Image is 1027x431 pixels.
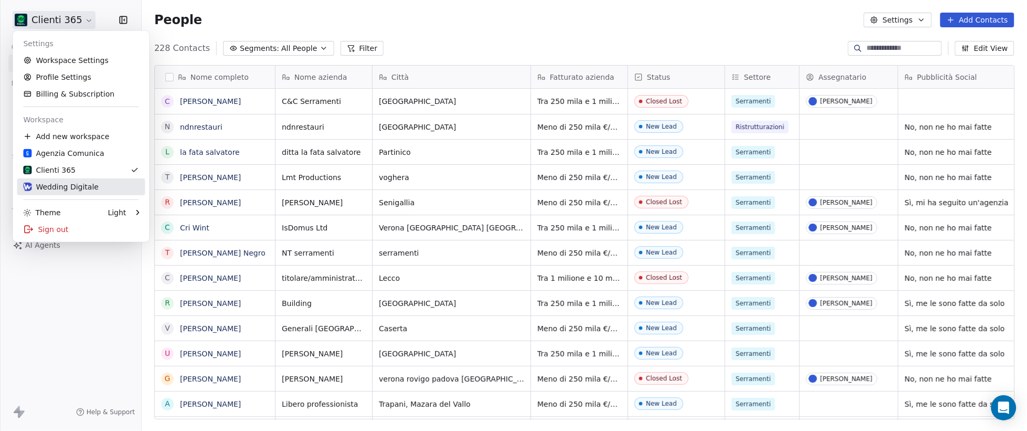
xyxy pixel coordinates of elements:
a: Profile Settings [17,69,145,86]
a: Billing & Subscription [17,86,145,102]
div: Clienti 365 [23,165,76,175]
div: Add new workspace [17,128,145,145]
div: Theme [23,207,60,218]
div: Light [108,207,126,218]
img: WD-pittogramma.png [23,183,31,191]
div: Workspace [17,111,145,128]
div: Settings [17,35,145,52]
div: Agenzia Comunica [23,148,104,159]
a: Workspace Settings [17,52,145,69]
img: agenzia-comunica-profilo-FB.png [23,149,31,157]
img: clienti365-logo-quadrato-negativo.png [23,166,31,174]
div: Wedding Digitale [23,182,99,192]
div: Sign out [17,221,145,238]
